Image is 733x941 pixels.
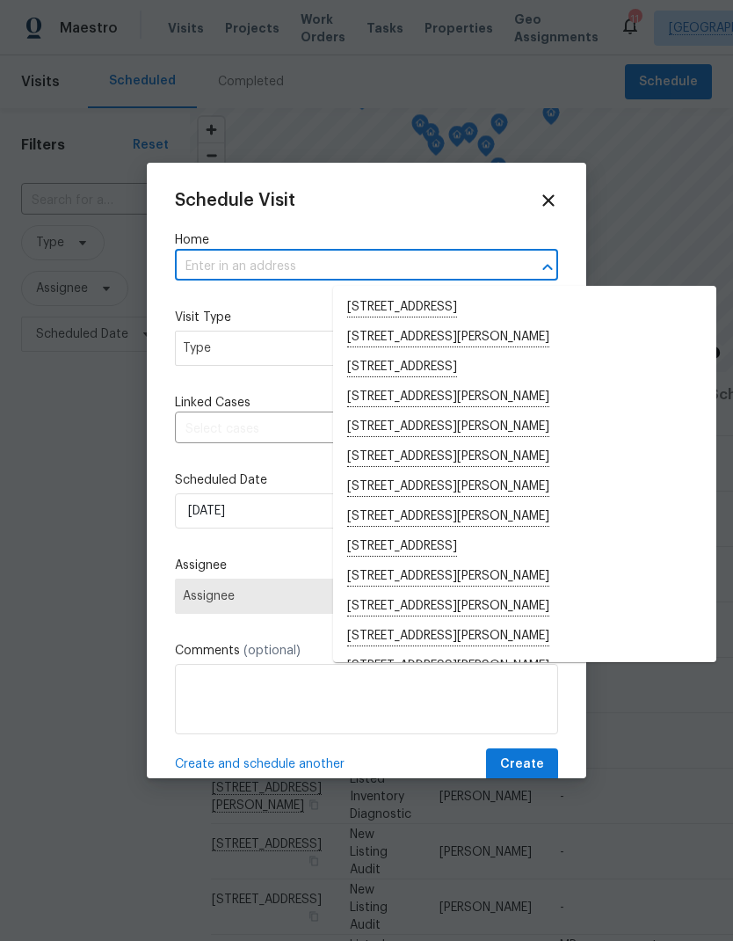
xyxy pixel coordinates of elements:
span: (optional) [243,645,301,657]
label: Comments [175,642,558,660]
span: Assignee [183,589,550,603]
input: Enter in an address [175,253,509,281]
span: Create and schedule another [175,755,345,773]
label: Assignee [175,557,558,574]
span: Create [500,754,544,776]
span: Schedule Visit [175,192,295,209]
span: Close [539,191,558,210]
button: Close [535,255,560,280]
button: Create [486,748,558,781]
span: Type [183,339,525,357]
label: Scheduled Date [175,471,558,489]
input: M/D/YYYY [175,493,558,529]
span: Linked Cases [175,394,250,412]
label: Visit Type [175,309,558,326]
input: Select cases [175,416,532,443]
label: Home [175,231,558,249]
